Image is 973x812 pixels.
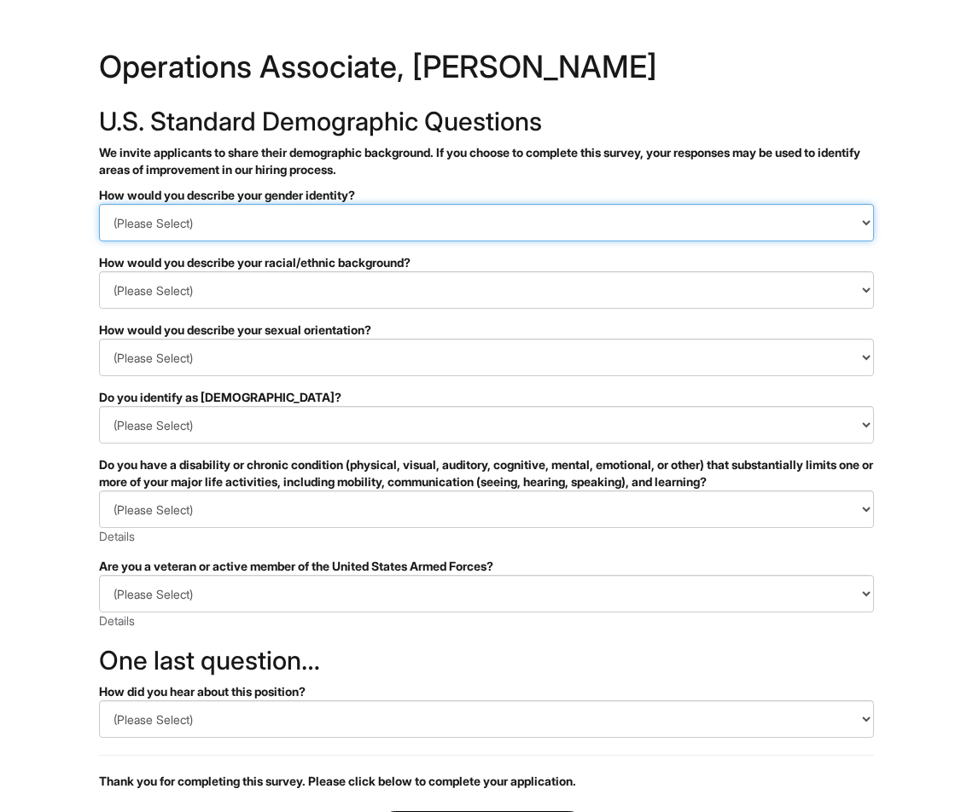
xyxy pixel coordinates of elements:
[99,406,874,444] select: Do you identify as transgender?
[99,683,874,700] div: How did you hear about this position?
[99,529,135,543] a: Details
[99,575,874,612] select: Are you a veteran or active member of the United States Armed Forces?
[99,254,874,271] div: How would you describe your racial/ethnic background?
[99,773,874,790] p: Thank you for completing this survey. Please click below to complete your application.
[99,700,874,738] select: How did you hear about this position?
[99,51,874,90] h1: Operations Associate, [PERSON_NAME]
[99,339,874,376] select: How would you describe your sexual orientation?
[99,647,874,675] h2: One last question…
[99,187,874,204] div: How would you describe your gender identity?
[99,456,874,490] div: Do you have a disability or chronic condition (physical, visual, auditory, cognitive, mental, emo...
[99,204,874,241] select: How would you describe your gender identity?
[99,144,874,178] p: We invite applicants to share their demographic background. If you choose to complete this survey...
[99,613,135,628] a: Details
[99,322,874,339] div: How would you describe your sexual orientation?
[99,558,874,575] div: Are you a veteran or active member of the United States Armed Forces?
[99,490,874,528] select: Do you have a disability or chronic condition (physical, visual, auditory, cognitive, mental, emo...
[99,107,874,136] h2: U.S. Standard Demographic Questions
[99,271,874,309] select: How would you describe your racial/ethnic background?
[99,389,874,406] div: Do you identify as [DEMOGRAPHIC_DATA]?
